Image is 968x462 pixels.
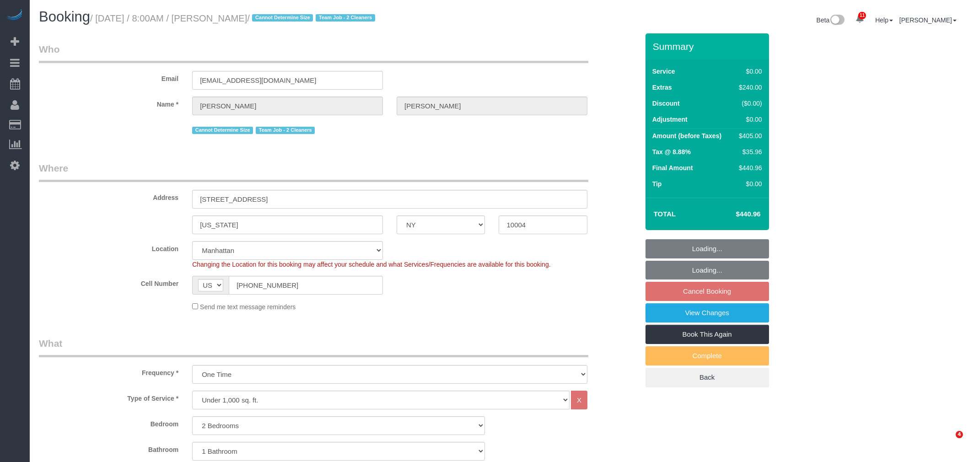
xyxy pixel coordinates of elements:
small: / [DATE] / 8:00AM / [PERSON_NAME] [90,13,378,23]
label: Location [32,241,185,253]
input: Cell Number [229,276,383,295]
legend: Who [39,43,588,63]
div: $0.00 [735,179,762,188]
div: $440.96 [735,163,762,172]
span: Booking [39,9,90,25]
input: City [192,215,383,234]
input: Email [192,71,383,90]
label: Name * [32,97,185,109]
label: Amount (before Taxes) [652,131,721,140]
span: 4 [956,431,963,438]
label: Tip [652,179,662,188]
label: Service [652,67,675,76]
div: $0.00 [735,115,762,124]
a: Back [645,368,769,387]
label: Final Amount [652,163,693,172]
div: $405.00 [735,131,762,140]
iframe: Intercom live chat [937,431,959,453]
label: Discount [652,99,680,108]
label: Email [32,71,185,83]
legend: What [39,337,588,357]
label: Address [32,190,185,202]
img: Automaid Logo [5,9,24,22]
a: 11 [851,9,869,29]
label: Bathroom [32,442,185,454]
span: Team Job - 2 Cleaners [316,14,375,21]
span: Changing the Location for this booking may affect your schedule and what Services/Frequencies are... [192,261,550,268]
label: Frequency * [32,365,185,377]
input: Last Name [397,97,587,115]
div: $240.00 [735,83,762,92]
a: [PERSON_NAME] [899,16,957,24]
div: $35.96 [735,147,762,156]
label: Extras [652,83,672,92]
label: Adjustment [652,115,688,124]
a: Help [875,16,893,24]
h3: Summary [653,41,764,52]
legend: Where [39,161,588,182]
div: $0.00 [735,67,762,76]
span: Cannot Determine Size [192,127,253,134]
h4: $440.96 [708,210,760,218]
div: ($0.00) [735,99,762,108]
label: Cell Number [32,276,185,288]
label: Bedroom [32,416,185,429]
input: First Name [192,97,383,115]
span: Cannot Determine Size [252,14,313,21]
a: Book This Again [645,325,769,344]
span: Send me text message reminders [200,303,296,311]
span: / [247,13,377,23]
label: Tax @ 8.88% [652,147,691,156]
span: Team Job - 2 Cleaners [256,127,315,134]
strong: Total [654,210,676,218]
input: Zip Code [499,215,587,234]
a: View Changes [645,303,769,322]
label: Type of Service * [32,391,185,403]
img: New interface [829,15,844,27]
span: 11 [858,12,866,19]
a: Beta [817,16,845,24]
